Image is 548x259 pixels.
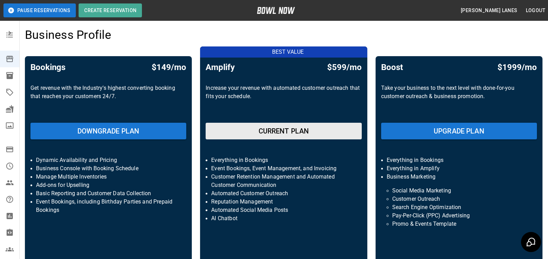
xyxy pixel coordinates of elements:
[206,84,361,117] p: Increase your revenue with automated customer outreach that fits your schedule.
[211,198,356,206] p: Reputation Management
[204,48,371,56] p: BEST VALUE
[381,62,403,73] h5: Boost
[257,7,295,14] img: logo
[211,206,356,214] p: Automated Social Media Posts
[392,203,526,211] p: Search Engine Optimization
[381,84,537,117] p: Take your business to the next level with done-for-you customer outreach & business promotion.
[392,211,526,220] p: Pay-Per-Click (PPC) Advertising
[392,220,526,228] p: Promo & Events Template
[30,62,65,73] h5: Bookings
[211,164,356,173] p: Event Bookings, Event Management, and Invoicing
[381,123,537,139] button: UPGRADE PLAN
[36,164,181,173] p: Business Console with Booking Schedule
[152,62,186,73] h5: $149/mo
[79,3,142,17] button: Create Reservation
[78,126,139,137] h6: DOWNGRADE PLAN
[36,198,181,214] p: Event Bookings, including Birthday Parties and Prepaid Bookings
[458,4,520,17] button: [PERSON_NAME] Lanes
[3,3,76,17] button: Pause Reservations
[392,195,526,203] p: Customer Outreach
[497,62,537,73] h5: $1999/mo
[36,181,181,189] p: Add-ons for Upselling
[36,156,181,164] p: Dynamic Availability and Pricing
[211,173,356,189] p: Customer Retention Management and Automated Customer Communication
[211,214,356,223] p: AI Chatbot
[392,187,526,195] p: Social Media Marketing
[387,156,531,164] p: Everything in Bookings
[523,4,548,17] button: Logout
[434,126,484,137] h6: UPGRADE PLAN
[30,84,186,117] p: Get revenue with the Industry’s highest converting booking that reaches your customers 24/7.
[206,62,235,73] h5: Amplify
[211,156,356,164] p: Everything in Bookings
[36,173,181,181] p: Manage Multiple Inventories
[211,189,356,198] p: Automated Customer Outreach
[30,123,186,139] button: DOWNGRADE PLAN
[25,28,111,42] h4: Business Profile
[36,189,181,198] p: Basic Reporting and Customer Data Collection
[387,164,531,173] p: Everything in Amplify
[327,62,362,73] h5: $599/mo
[387,173,531,181] p: Business Marketing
